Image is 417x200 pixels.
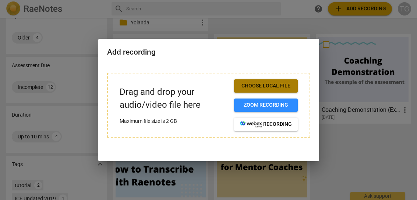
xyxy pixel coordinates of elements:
span: Choose local file [240,82,292,90]
button: Zoom recording [234,99,298,112]
button: recording [234,118,298,131]
span: Zoom recording [240,101,292,109]
button: Choose local file [234,79,298,93]
p: Maximum file size is 2 GB [120,117,228,125]
p: Drag and drop your audio/video file here [120,86,228,111]
span: recording [240,121,292,128]
h2: Add recording [107,48,310,57]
